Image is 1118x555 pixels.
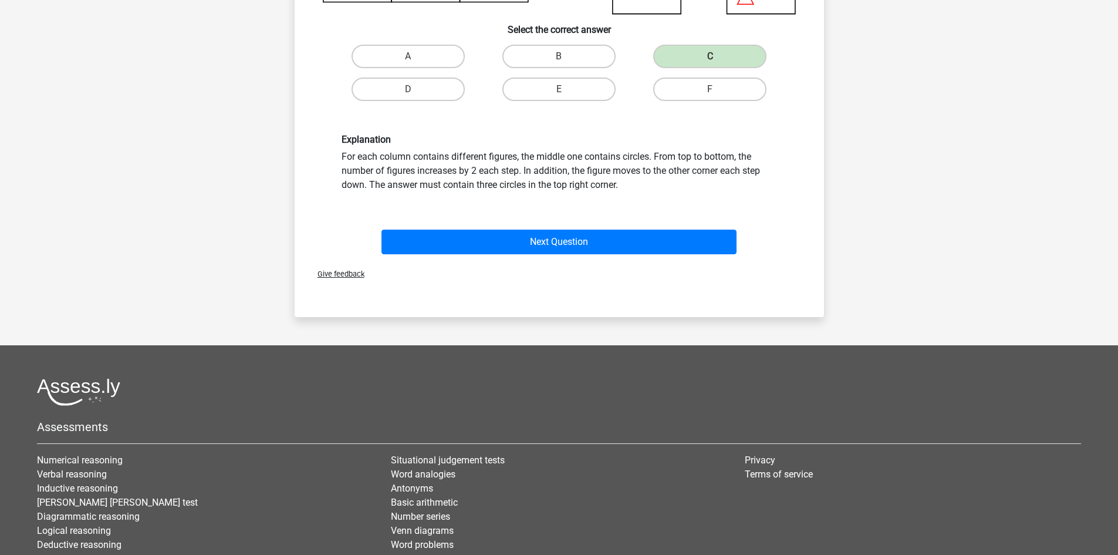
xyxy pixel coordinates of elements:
a: Basic arithmetic [391,497,458,508]
button: Next Question [381,230,737,254]
a: Numerical reasoning [37,455,123,466]
a: Word problems [391,539,454,550]
a: Number series [391,511,450,522]
img: Assessly logo [37,378,120,406]
a: Deductive reasoning [37,539,121,550]
a: Diagrammatic reasoning [37,511,140,522]
label: C [653,45,766,68]
label: F [653,78,766,101]
h6: Explanation [342,134,777,145]
a: Word analogies [391,469,455,480]
label: A [352,45,465,68]
h5: Assessments [37,420,1081,434]
a: [PERSON_NAME] [PERSON_NAME] test [37,497,198,508]
label: E [502,78,616,101]
a: Situational judgement tests [391,455,505,466]
a: Antonyms [391,483,433,494]
a: Venn diagrams [391,525,454,536]
label: D [352,78,465,101]
a: Logical reasoning [37,525,111,536]
a: Privacy [745,455,775,466]
span: Give feedback [308,270,364,278]
label: B [502,45,616,68]
h6: Select the correct answer [313,15,805,35]
a: Verbal reasoning [37,469,107,480]
a: Terms of service [745,469,813,480]
div: For each column contains different figures, the middle one contains circles. From top to bottom, ... [333,134,786,192]
a: Inductive reasoning [37,483,118,494]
